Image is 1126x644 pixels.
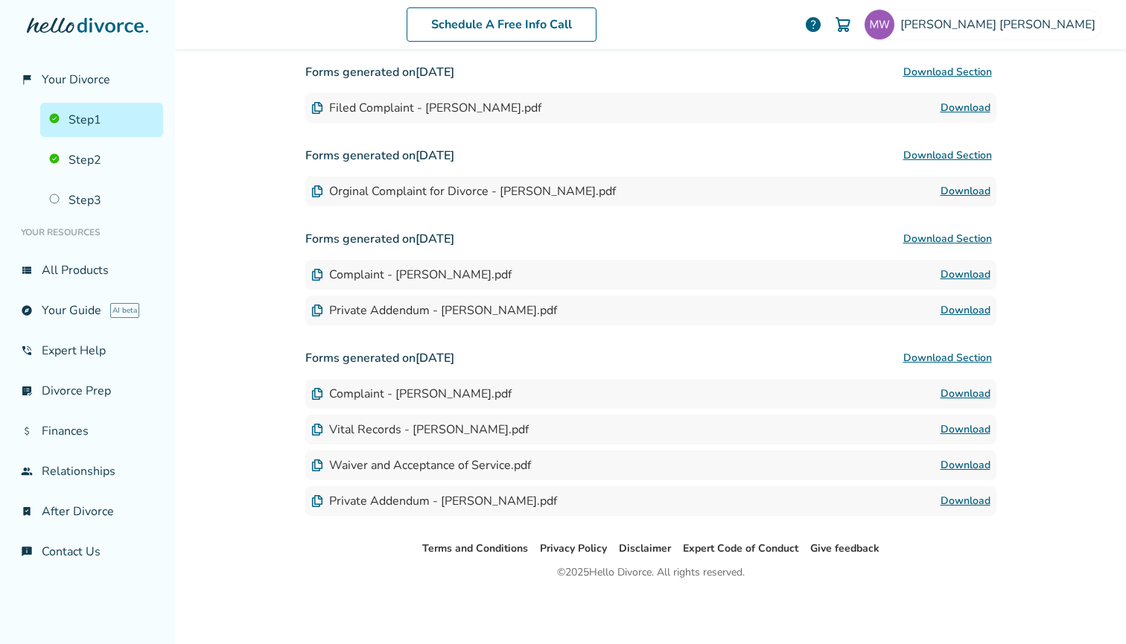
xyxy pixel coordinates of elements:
img: Document [311,424,323,436]
div: © 2025 Hello Divorce. All rights reserved. [557,564,745,581]
h3: Forms generated on [DATE] [305,57,996,87]
div: Vital Records - [PERSON_NAME].pdf [311,421,529,438]
a: flag_2Your Divorce [12,63,163,97]
a: groupRelationships [12,454,163,488]
button: Download Section [899,343,996,373]
li: Disclaimer [619,540,671,558]
span: view_list [21,264,33,276]
button: Download Section [899,141,996,170]
span: flag_2 [21,74,33,86]
div: Orginal Complaint for Divorce - [PERSON_NAME].pdf [311,183,616,200]
span: attach_money [21,425,33,437]
a: Download [941,182,990,200]
span: AI beta [110,303,139,318]
a: view_listAll Products [12,253,163,287]
h3: Forms generated on [DATE] [305,343,996,373]
span: phone_in_talk [21,345,33,357]
a: help [804,16,822,34]
li: Your Resources [12,217,163,247]
a: Download [941,492,990,510]
img: Document [311,102,323,114]
span: chat_info [21,546,33,558]
a: Download [941,385,990,403]
img: Document [311,459,323,471]
a: exploreYour GuideAI beta [12,293,163,328]
span: Your Divorce [42,71,110,88]
img: Cart [834,16,852,34]
a: Download [941,99,990,117]
li: Give feedback [810,540,880,558]
a: Download [941,421,990,439]
a: Expert Code of Conduct [683,541,798,555]
a: list_alt_checkDivorce Prep [12,374,163,408]
span: [PERSON_NAME] [PERSON_NAME] [900,16,1101,33]
a: Schedule A Free Info Call [407,7,597,42]
button: Download Section [899,57,996,87]
a: Download [941,266,990,284]
h3: Forms generated on [DATE] [305,141,996,170]
img: Document [311,269,323,281]
a: Download [941,302,990,319]
a: Step2 [40,143,163,177]
img: marywigginton@mac.com [865,10,894,39]
span: bookmark_check [21,506,33,517]
div: Filed Complaint - [PERSON_NAME].pdf [311,100,541,116]
span: list_alt_check [21,385,33,397]
div: Complaint - [PERSON_NAME].pdf [311,386,512,402]
iframe: Chat Widget [1052,573,1126,644]
button: Download Section [899,224,996,254]
a: Step1 [40,103,163,137]
a: phone_in_talkExpert Help [12,334,163,368]
div: Private Addendum - [PERSON_NAME].pdf [311,493,557,509]
img: Document [311,495,323,507]
a: Download [941,456,990,474]
div: Complaint - [PERSON_NAME].pdf [311,267,512,283]
div: Waiver and Acceptance of Service.pdf [311,457,531,474]
img: Document [311,305,323,316]
a: attach_moneyFinances [12,414,163,448]
h3: Forms generated on [DATE] [305,224,996,254]
span: group [21,465,33,477]
img: Document [311,185,323,197]
img: Document [311,388,323,400]
a: Terms and Conditions [422,541,528,555]
a: bookmark_checkAfter Divorce [12,494,163,529]
a: Step3 [40,183,163,217]
a: chat_infoContact Us [12,535,163,569]
span: explore [21,305,33,316]
a: Privacy Policy [540,541,607,555]
div: Private Addendum - [PERSON_NAME].pdf [311,302,557,319]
